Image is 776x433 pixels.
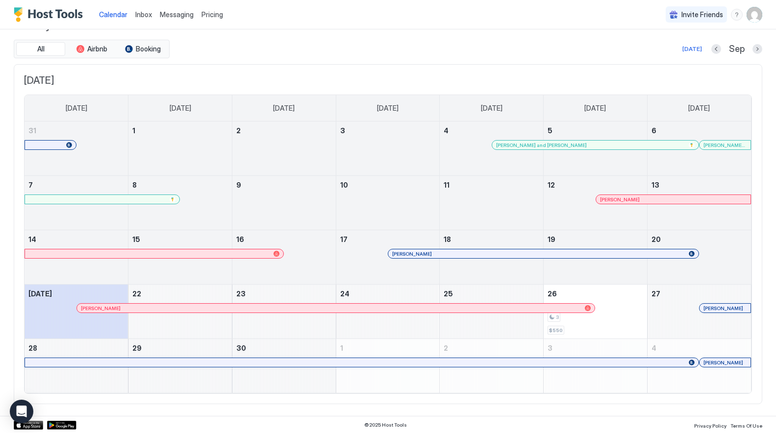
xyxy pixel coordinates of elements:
[496,142,695,148] div: [PERSON_NAME] and [PERSON_NAME]
[25,285,128,339] td: September 21, 2025
[232,121,336,140] a: September 2, 2025
[25,285,128,303] a: September 21, 2025
[132,126,135,135] span: 1
[132,181,137,189] span: 8
[236,126,241,135] span: 2
[549,327,563,334] span: $550
[87,45,107,53] span: Airbnb
[128,339,232,393] td: September 29, 2025
[10,400,33,423] div: Open Intercom Messenger
[28,344,37,352] span: 28
[694,423,726,429] span: Privacy Policy
[544,285,647,303] a: September 26, 2025
[548,344,552,352] span: 3
[14,17,762,32] span: Serenity Now
[25,176,128,194] a: September 7, 2025
[160,9,194,20] a: Messaging
[25,176,128,230] td: September 7, 2025
[548,235,555,243] span: 19
[711,44,721,54] button: Previous month
[340,181,348,189] span: 10
[128,285,232,339] td: September 22, 2025
[648,176,751,194] a: September 13, 2025
[544,230,648,285] td: September 19, 2025
[647,230,751,285] td: September 20, 2025
[336,176,440,230] td: September 10, 2025
[232,339,336,393] td: September 30, 2025
[647,176,751,230] td: September 13, 2025
[544,339,647,357] a: October 3, 2025
[14,40,170,58] div: tab-group
[648,339,751,357] a: October 4, 2025
[128,176,232,194] a: September 8, 2025
[14,421,43,430] a: App Store
[392,251,432,257] span: [PERSON_NAME]
[128,176,232,230] td: September 8, 2025
[232,176,336,194] a: September 9, 2025
[731,9,743,21] div: menu
[703,305,747,312] div: [PERSON_NAME]
[81,305,591,312] div: [PERSON_NAME]
[128,121,232,176] td: September 1, 2025
[544,339,648,393] td: October 3, 2025
[336,121,440,140] a: September 3, 2025
[548,289,557,298] span: 26
[730,423,762,429] span: Terms Of Use
[544,176,647,194] a: September 12, 2025
[336,230,440,285] td: September 17, 2025
[99,10,127,19] span: Calendar
[440,285,544,339] td: September 25, 2025
[651,289,660,298] span: 27
[703,360,747,366] div: [PERSON_NAME]
[28,126,36,135] span: 31
[340,235,348,243] span: 17
[336,285,440,303] a: September 24, 2025
[647,285,751,339] td: September 27, 2025
[132,289,141,298] span: 22
[444,181,450,189] span: 11
[496,142,587,148] span: [PERSON_NAME] and [PERSON_NAME]
[25,230,128,248] a: September 14, 2025
[170,104,191,113] span: [DATE]
[128,285,232,303] a: September 22, 2025
[24,74,752,87] span: [DATE]
[99,9,127,20] a: Calendar
[336,339,440,393] td: October 1, 2025
[681,10,723,19] span: Invite Friends
[14,7,87,22] div: Host Tools Logo
[340,289,350,298] span: 24
[651,235,661,243] span: 20
[730,420,762,430] a: Terms Of Use
[440,230,544,285] td: September 18, 2025
[600,196,747,203] div: [PERSON_NAME]
[28,289,52,298] span: [DATE]
[232,230,336,248] a: September 16, 2025
[236,344,246,352] span: 30
[544,121,647,140] a: September 5, 2025
[160,95,201,121] a: Monday
[16,42,65,56] button: All
[440,176,544,230] td: September 11, 2025
[651,181,659,189] span: 13
[263,95,304,121] a: Tuesday
[273,104,295,113] span: [DATE]
[25,121,128,140] a: August 31, 2025
[136,45,161,53] span: Booking
[600,196,640,203] span: [PERSON_NAME]
[647,339,751,393] td: October 4, 2025
[128,339,232,357] a: September 29, 2025
[440,230,543,248] a: September 18, 2025
[128,230,232,248] a: September 15, 2025
[56,95,97,121] a: Sunday
[67,42,116,56] button: Airbnb
[336,285,440,339] td: September 24, 2025
[544,285,648,339] td: September 26, 2025
[340,344,343,352] span: 1
[651,344,656,352] span: 4
[232,339,336,357] a: September 30, 2025
[132,344,142,352] span: 29
[544,230,647,248] a: September 19, 2025
[128,230,232,285] td: September 15, 2025
[25,230,128,285] td: September 14, 2025
[128,121,232,140] a: September 1, 2025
